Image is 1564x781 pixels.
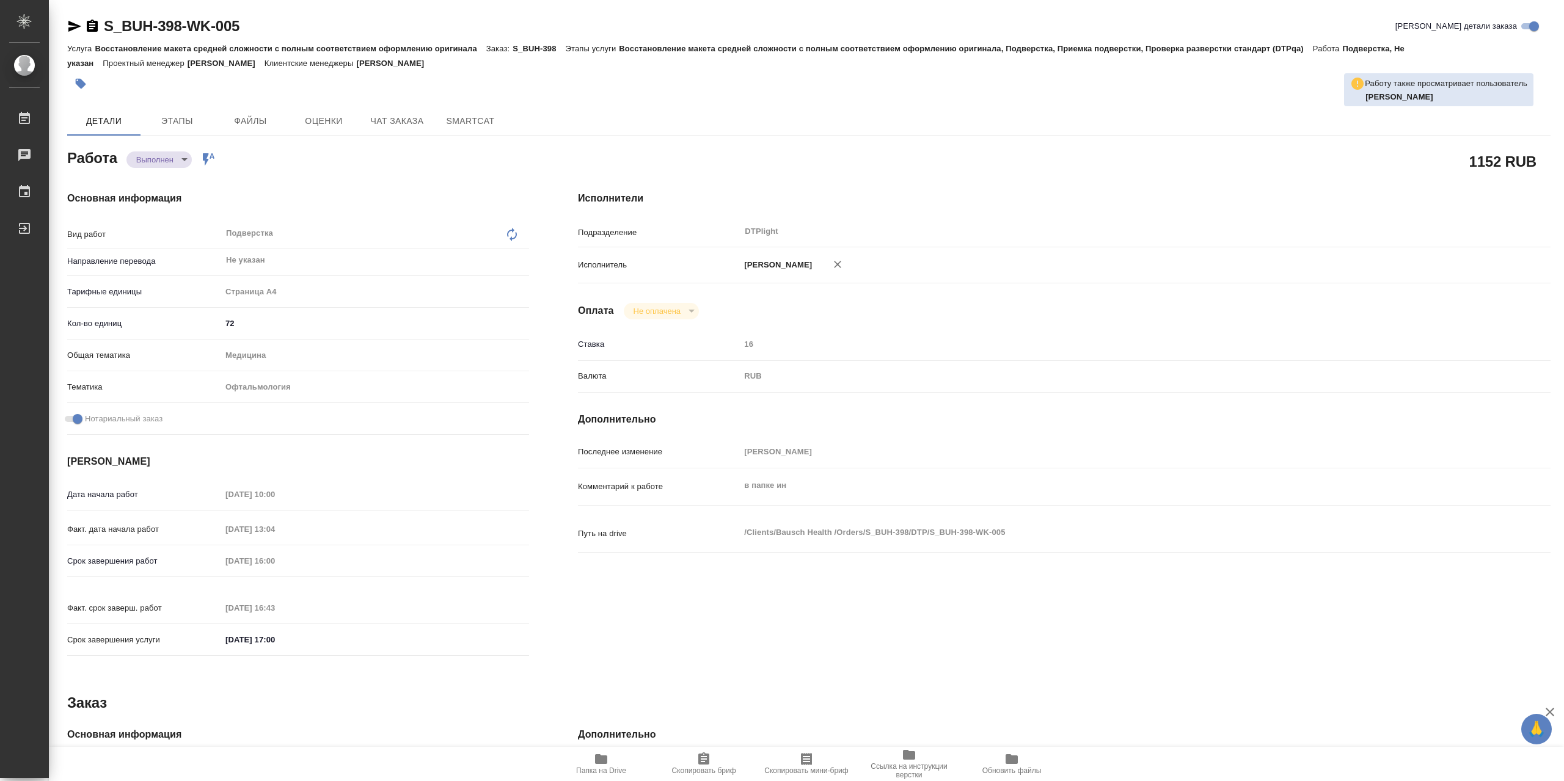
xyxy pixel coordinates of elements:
p: Последнее изменение [578,446,740,458]
p: Тарифные единицы [67,286,221,298]
button: Не оплачена [630,306,684,316]
button: Скопировать мини-бриф [755,747,858,781]
p: Подразделение [578,227,740,239]
p: [PERSON_NAME] [740,259,812,271]
span: Ссылка на инструкции верстки [865,762,953,779]
p: Путь на drive [578,528,740,540]
span: [PERSON_NAME] детали заказа [1395,20,1517,32]
h4: Дополнительно [578,727,1551,742]
button: Ссылка на инструкции верстки [858,747,960,781]
p: Этапы услуги [566,44,619,53]
div: Выполнен [126,151,192,168]
button: Скопировать ссылку для ЯМессенджера [67,19,82,34]
span: Чат заказа [368,114,426,129]
span: Обновить файлы [982,766,1042,775]
button: Скопировать ссылку [85,19,100,34]
div: Страница А4 [221,282,529,302]
p: Дата начала работ [67,489,221,501]
button: Папка на Drive [550,747,652,781]
button: Обновить файлы [960,747,1063,781]
p: Валюта [578,370,740,382]
h2: Работа [67,146,117,168]
p: Тематика [67,381,221,393]
p: Срок завершения работ [67,555,221,567]
input: Пустое поле [740,335,1469,353]
input: Пустое поле [221,552,328,570]
p: Общая тематика [67,349,221,361]
h4: Дополнительно [578,412,1551,427]
div: Медицина [221,345,529,366]
button: Добавить тэг [67,70,94,97]
a: S_BUH-398-WK-005 [104,18,239,34]
span: Нотариальный заказ [85,413,163,425]
p: Восстановление макета средней сложности с полным соответствием оформлению оригинала, Подверстка, ... [619,44,1313,53]
p: Ставка [578,338,740,351]
span: SmartCat [441,114,500,129]
h4: Основная информация [67,727,529,742]
h4: Исполнители [578,191,1551,206]
input: ✎ Введи что-нибудь [221,314,529,332]
span: Этапы [148,114,206,129]
span: Скопировать мини-бриф [764,766,848,775]
textarea: в папке ин [740,475,1469,496]
span: 🙏 [1526,716,1547,742]
h4: [PERSON_NAME] [67,454,529,469]
div: RUB [740,366,1469,387]
span: Скопировать бриф [671,766,736,775]
p: Заборова Александра [1365,91,1527,103]
p: Восстановление макета средней сложности с полным соответствием оформлению оригинала [95,44,486,53]
p: Кол-во единиц [67,318,221,330]
button: Выполнен [133,154,177,165]
h4: Основная информация [67,191,529,206]
input: Пустое поле [221,520,328,538]
p: Клиентские менеджеры [265,59,357,68]
button: Удалить исполнителя [824,251,851,278]
p: Срок завершения услуги [67,634,221,646]
h2: Заказ [67,693,107,713]
button: 🙏 [1521,714,1552,744]
h2: 1152 RUB [1469,151,1537,172]
p: Исполнитель [578,259,740,271]
div: Выполнен [624,303,699,319]
p: Проектный менеджер [103,59,187,68]
textarea: /Clients/Bausch Health /Orders/S_BUH-398/DTP/S_BUH-398-WK-005 [740,522,1469,543]
b: [PERSON_NAME] [1365,92,1433,101]
input: Пустое поле [221,485,328,503]
p: Вид работ [67,228,221,241]
span: Файлы [221,114,280,129]
p: [PERSON_NAME] [188,59,265,68]
p: S_BUH-398 [513,44,565,53]
p: Работа [1313,44,1343,53]
span: Папка на Drive [576,766,626,775]
p: Факт. дата начала работ [67,523,221,536]
p: Работу также просматривает пользователь [1365,78,1527,90]
p: Направление перевода [67,255,221,267]
p: Комментарий к работе [578,481,740,493]
input: Пустое поле [740,443,1469,460]
input: ✎ Введи что-нибудь [221,631,328,648]
p: Заказ: [486,44,513,53]
p: Услуга [67,44,95,53]
span: Оценки [294,114,353,129]
span: Детали [75,114,133,129]
input: Пустое поле [221,599,328,617]
h4: Оплата [578,303,614,318]
button: Скопировать бриф [652,747,755,781]
p: [PERSON_NAME] [356,59,433,68]
div: Офтальмология [221,377,529,398]
p: Факт. срок заверш. работ [67,602,221,614]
